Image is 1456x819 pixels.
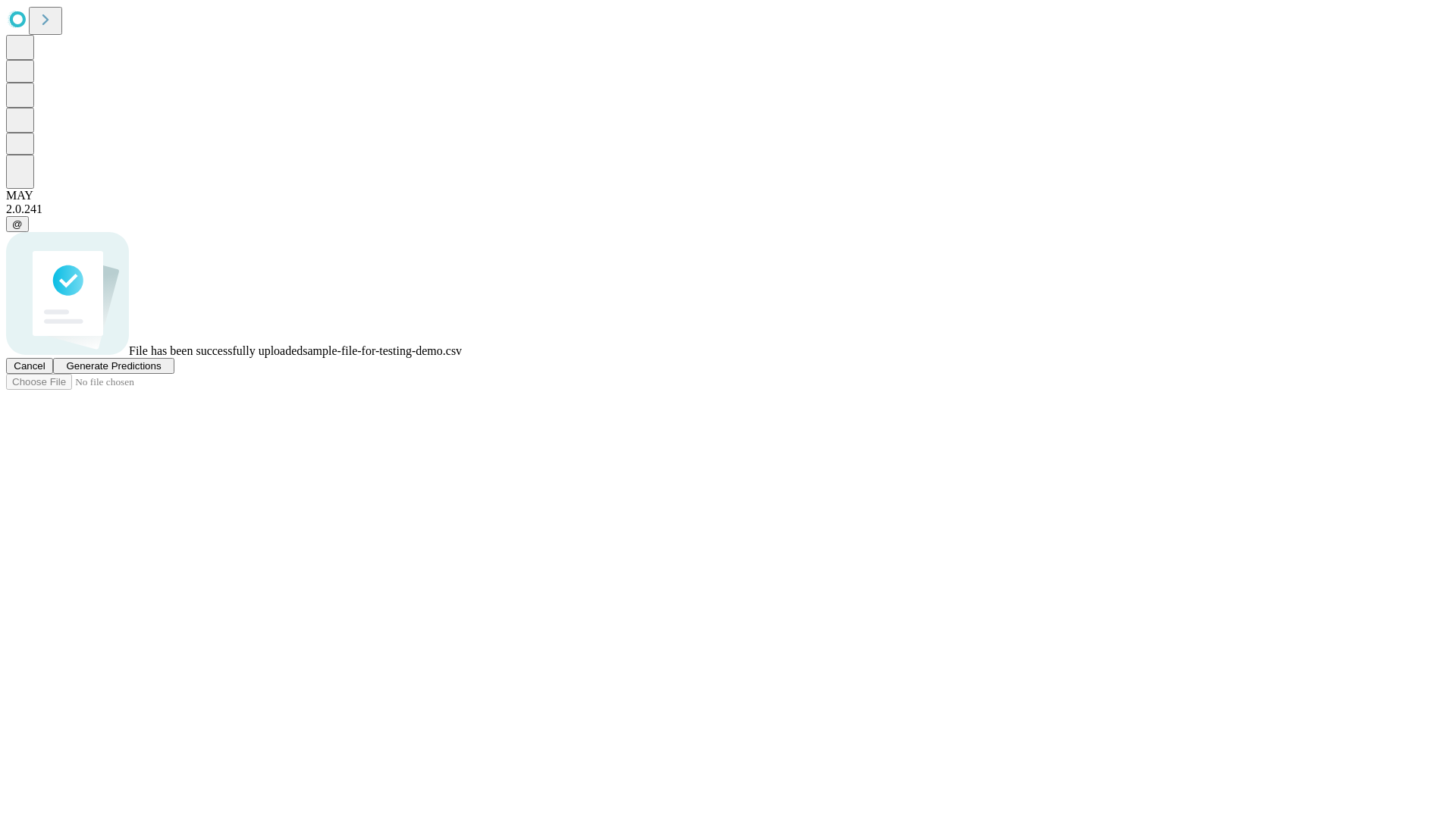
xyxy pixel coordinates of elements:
div: MAY [6,189,1450,202]
span: Generate Predictions [66,360,161,372]
button: Generate Predictions [53,358,174,374]
span: @ [12,218,23,230]
button: @ [6,216,29,232]
span: Cancel [14,360,45,372]
span: sample-file-for-testing-demo.csv [303,344,462,357]
div: 2.0.241 [6,202,1450,216]
button: Cancel [6,358,53,374]
span: File has been successfully uploaded [129,344,303,357]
